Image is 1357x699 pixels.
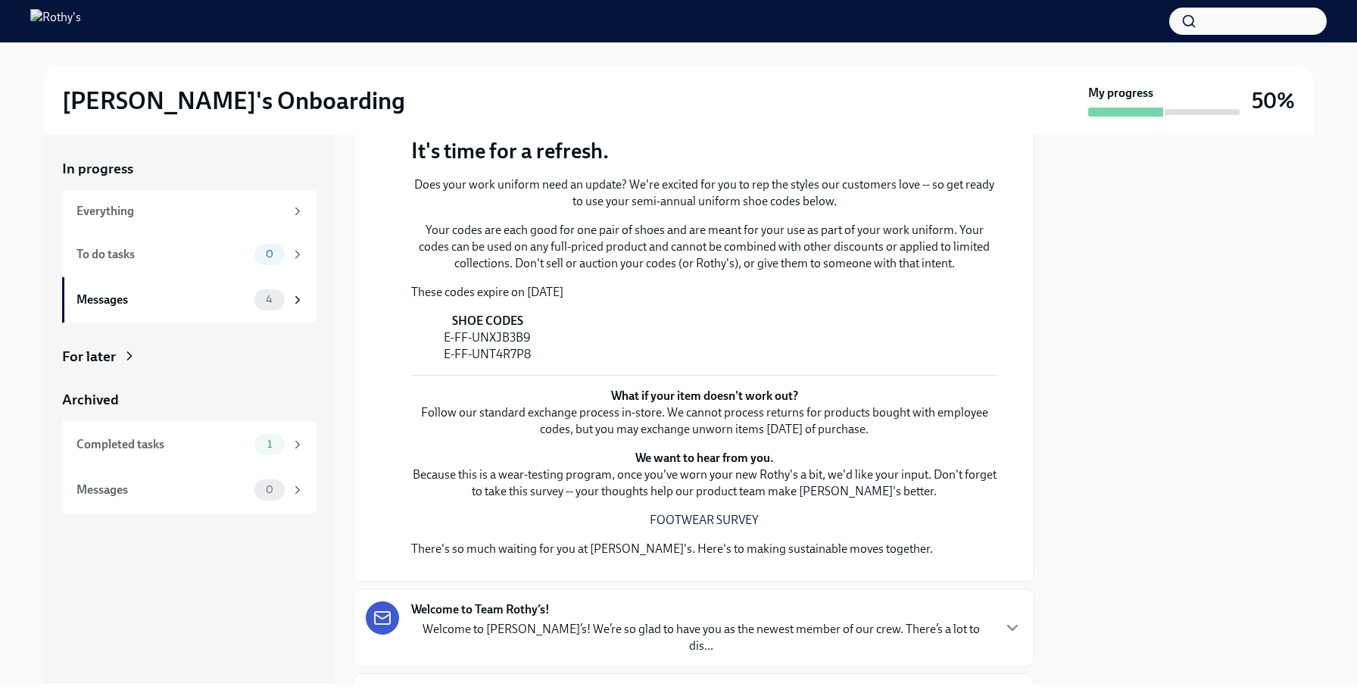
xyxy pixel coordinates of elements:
[411,137,609,164] p: It's time for a refresh.
[76,246,248,263] div: To do tasks
[62,422,317,467] a: Completed tasks1
[62,277,317,323] a: Messages4
[411,313,563,363] p: E-FF-UNXJB3B9 E-FF-UNT4R7P8
[650,513,759,527] a: FOOTWEAR SURVEY
[76,436,248,453] div: Completed tasks
[76,482,248,498] div: Messages
[76,292,248,308] div: Messages
[411,176,997,210] p: Does your work uniform need an update? We're excited for you to rep the styles our customers love...
[411,541,933,557] p: There's so much waiting for you at [PERSON_NAME]'s. Here's to making sustainable moves together.
[62,159,317,179] a: In progress
[62,467,317,513] a: Messages0
[257,294,282,305] span: 4
[257,484,282,495] span: 0
[411,621,991,654] p: Welcome to [PERSON_NAME]’s! We’re so glad to have you as the newest member of our crew. There’s a...
[30,9,81,33] img: Rothy's
[62,191,317,232] a: Everything
[611,389,798,403] strong: What if your item doesn't work out?
[411,388,997,438] p: Follow our standard exchange process in-store. We cannot process returns for products bought with...
[411,450,997,500] p: Because this is a wear-testing program, once you've worn your new Rothy's a bit, we'd like your i...
[62,347,116,367] div: For later
[62,232,317,277] a: To do tasks0
[257,248,282,260] span: 0
[62,347,317,367] a: For later
[411,284,563,301] p: These codes expire on [DATE]
[452,314,523,328] strong: SHOE CODES
[411,601,550,618] strong: Welcome to Team Rothy’s!
[76,203,285,220] div: Everything
[411,222,997,272] p: Your codes are each good for one pair of shoes and are meant for your use as part of your work un...
[635,451,774,465] strong: We want to hear from you.
[258,438,281,450] span: 1
[1252,87,1295,114] h3: 50%
[62,86,405,116] h2: [PERSON_NAME]'s Onboarding
[62,390,317,410] a: Archived
[1088,85,1153,101] strong: My progress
